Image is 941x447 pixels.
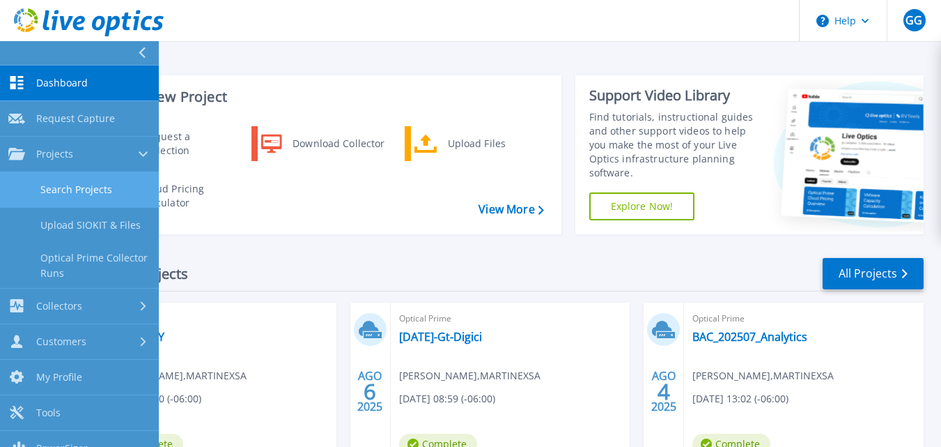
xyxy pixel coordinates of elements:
[36,407,61,419] span: Tools
[105,368,247,384] span: [PERSON_NAME] , MARTINEXSA
[399,368,541,384] span: [PERSON_NAME] , MARTINEXSA
[36,300,82,312] span: Collectors
[479,203,543,216] a: View More
[357,366,383,417] div: AGO 2025
[36,112,115,125] span: Request Capture
[589,110,763,180] div: Find tutorials, instructional guides and other support videos to help you make the most of your L...
[399,391,495,407] span: [DATE] 08:59 (-06:00)
[692,368,834,384] span: [PERSON_NAME] , MARTINEXSA
[136,130,238,158] div: Request a Collection
[823,258,924,289] a: All Projects
[399,311,622,326] span: Optical Prime
[98,179,241,213] a: Cloud Pricing Calculator
[105,311,328,326] span: Optical Prime
[658,386,670,397] span: 4
[105,330,164,344] a: IT-GUANDY
[692,330,807,344] a: BAC_202507_Analytics
[134,182,238,210] div: Cloud Pricing Calculator
[399,330,482,344] a: [DATE]-Gt-Digici
[286,130,391,158] div: Download Collector
[589,86,763,105] div: Support Video Library
[405,126,547,161] a: Upload Files
[692,311,915,326] span: Optical Prime
[692,391,788,407] span: [DATE] 13:02 (-06:00)
[98,126,241,161] a: Request a Collection
[36,77,88,89] span: Dashboard
[651,366,677,417] div: AGO 2025
[99,89,543,105] h3: Start a New Project
[36,148,73,160] span: Projects
[441,130,544,158] div: Upload Files
[364,386,376,397] span: 6
[589,192,695,220] a: Explore Now!
[36,335,86,348] span: Customers
[251,126,394,161] a: Download Collector
[905,15,922,26] span: GG
[36,371,82,384] span: My Profile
